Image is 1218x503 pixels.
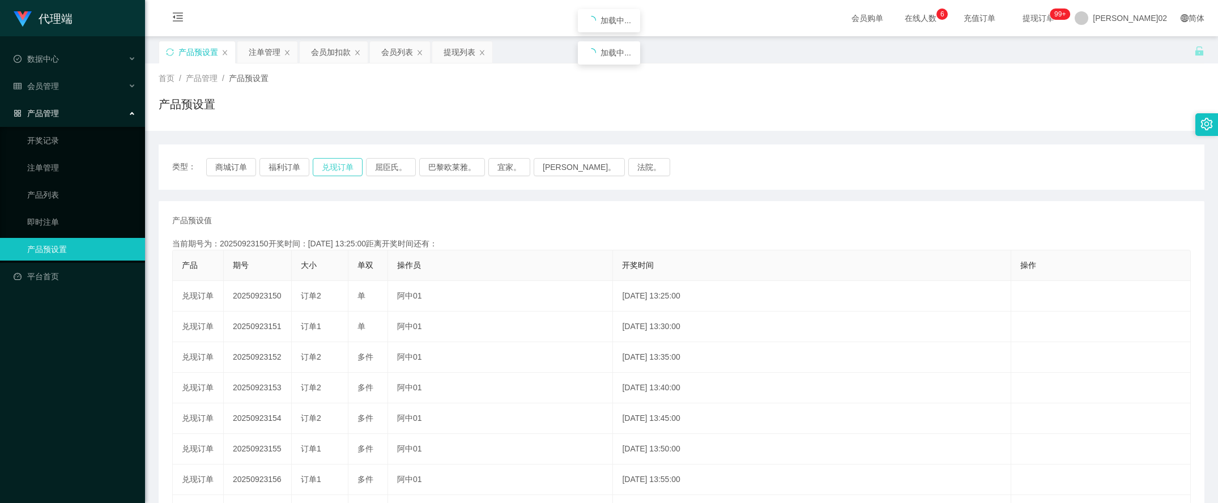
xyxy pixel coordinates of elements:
i: 图标： 关闭 [284,49,291,56]
p: 6 [940,8,944,20]
font: 数据中心 [27,54,59,63]
font: 产品管理 [27,109,59,118]
font: 提现订单 [1023,14,1054,23]
sup: 1200 [1050,8,1070,20]
span: 产品 [182,261,198,270]
span: 单 [357,291,365,300]
button: 宜家。 [488,158,530,176]
td: 20250923155 [224,434,292,464]
td: [DATE] 13:35:00 [613,342,1011,373]
a: 开奖记录 [27,129,136,152]
span: 产品预设值 [172,215,212,227]
td: 阿中01 [388,281,613,312]
span: 订单2 [301,414,321,423]
button: 商城订单 [206,158,256,176]
div: 提现列表 [444,41,475,63]
td: 20250923153 [224,373,292,403]
td: 兑现订单 [173,342,224,373]
i: 图标： 设置 [1200,118,1213,130]
button: 福利订单 [259,158,309,176]
span: 加载中... [601,48,631,57]
td: [DATE] 13:30:00 [613,312,1011,342]
span: 订单2 [301,383,321,392]
a: 代理端 [14,14,73,23]
span: 多件 [357,383,373,392]
font: 在线人数 [905,14,936,23]
span: 订单1 [301,475,321,484]
a: 即时注单 [27,211,136,233]
button: 兑现订单 [313,158,363,176]
td: 兑现订单 [173,403,224,434]
td: 阿中01 [388,434,613,464]
span: 订单1 [301,322,321,331]
i: 图标： 正在加载 [587,48,596,57]
span: / [179,74,181,83]
span: 产品预设置 [229,74,269,83]
td: [DATE] 13:45:00 [613,403,1011,434]
td: [DATE] 13:40:00 [613,373,1011,403]
span: 多件 [357,444,373,453]
span: 单双 [357,261,373,270]
i: 图标： 正在加载 [587,16,596,25]
i: 图标： table [14,82,22,90]
td: 兑现订单 [173,464,224,495]
span: 单 [357,322,365,331]
td: [DATE] 13:50:00 [613,434,1011,464]
font: 充值订单 [964,14,995,23]
div: 当前期号为：20250923150开奖时间：[DATE] 13:25:00距离开奖时间还有： [172,238,1191,250]
span: 首页 [159,74,174,83]
span: 订单2 [301,352,321,361]
span: 多件 [357,414,373,423]
h1: 代理端 [39,1,73,37]
i: 图标： 关闭 [479,49,486,56]
td: 20250923150 [224,281,292,312]
td: 20250923151 [224,312,292,342]
a: 产品预设置 [27,238,136,261]
font: 会员管理 [27,82,59,91]
i: 图标： 关闭 [416,49,423,56]
a: 注单管理 [27,156,136,179]
td: 20250923156 [224,464,292,495]
span: 多件 [357,352,373,361]
a: 产品列表 [27,184,136,206]
button: [PERSON_NAME]。 [534,158,625,176]
button: 巴黎欧莱雅。 [419,158,485,176]
td: 20250923154 [224,403,292,434]
td: [DATE] 13:55:00 [613,464,1011,495]
i: 图标： menu-fold [159,1,197,37]
td: 兑现订单 [173,312,224,342]
span: 产品管理 [186,74,218,83]
span: 操作员 [397,261,421,270]
i: 图标： 关闭 [222,49,228,56]
td: 兑现订单 [173,373,224,403]
i: 图标： 解锁 [1194,46,1204,56]
span: 订单2 [301,291,321,300]
i: 图标： AppStore-O [14,109,22,117]
td: 阿中01 [388,342,613,373]
i: 图标： 关闭 [354,49,361,56]
i: 图标： 同步 [166,48,174,56]
font: 简体 [1189,14,1204,23]
span: 加载中... [601,16,631,25]
img: logo.9652507e.png [14,11,32,27]
td: 阿中01 [388,403,613,434]
div: 会员加扣款 [311,41,351,63]
sup: 6 [936,8,948,20]
span: 订单1 [301,444,321,453]
span: 多件 [357,475,373,484]
td: 兑现订单 [173,281,224,312]
div: 产品预设置 [178,41,218,63]
td: 兑现订单 [173,434,224,464]
span: 操作 [1020,261,1036,270]
button: 法院。 [628,158,670,176]
span: / [222,74,224,83]
span: 开奖时间 [622,261,654,270]
span: 类型： [172,158,206,176]
span: 期号 [233,261,249,270]
td: 20250923152 [224,342,292,373]
div: 会员列表 [381,41,413,63]
td: 阿中01 [388,312,613,342]
button: 屈臣氏。 [366,158,416,176]
i: 图标： global [1181,14,1189,22]
td: 阿中01 [388,373,613,403]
